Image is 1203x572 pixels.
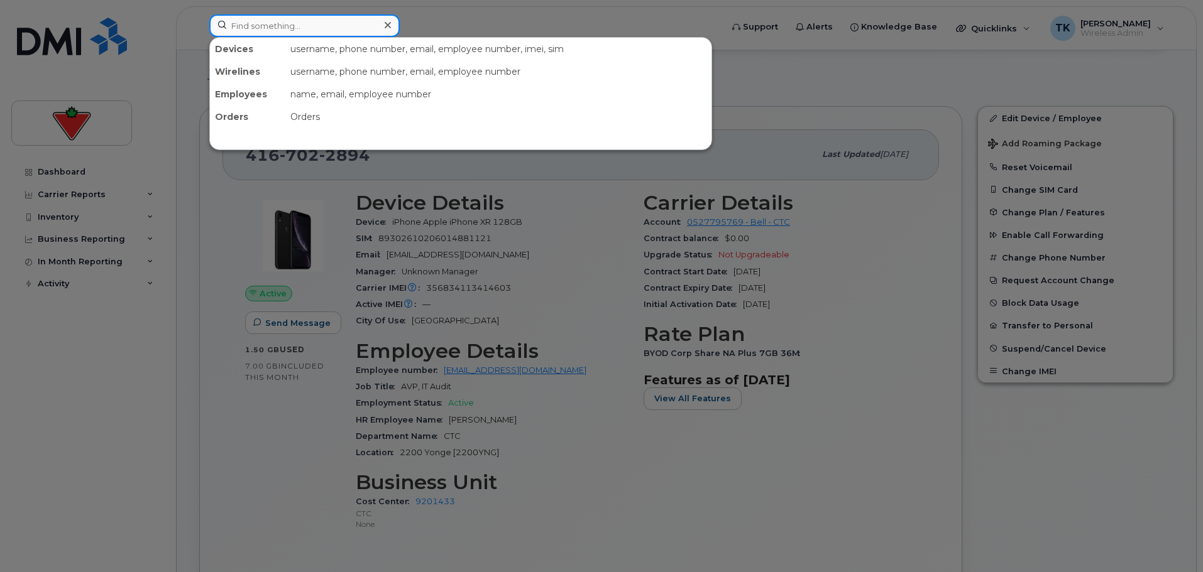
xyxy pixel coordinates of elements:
div: name, email, employee number [285,83,711,105]
div: Devices [210,38,285,60]
div: Orders [285,105,711,128]
div: username, phone number, email, employee number, imei, sim [285,38,711,60]
div: Employees [210,83,285,105]
div: Wirelines [210,60,285,83]
div: username, phone number, email, employee number [285,60,711,83]
div: Orders [210,105,285,128]
input: Find something... [209,14,400,37]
